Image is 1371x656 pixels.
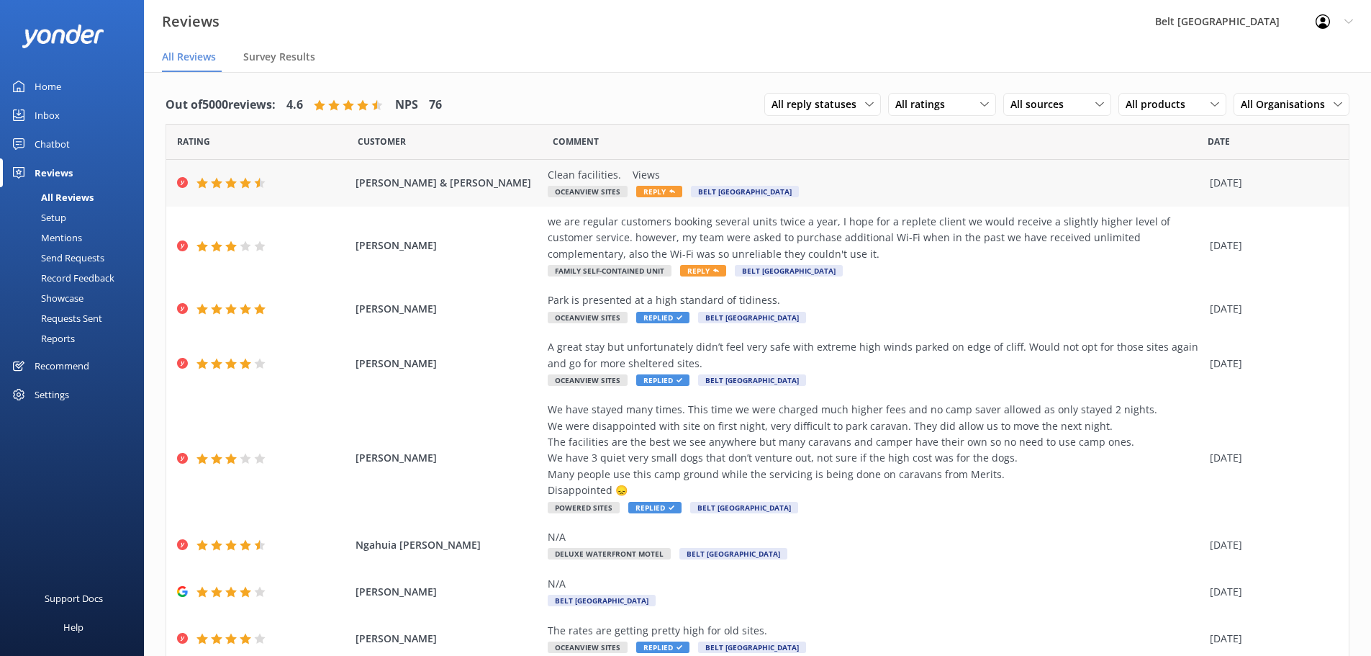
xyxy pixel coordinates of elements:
div: Chatbot [35,130,70,158]
h4: NPS [395,96,418,114]
div: [DATE] [1210,631,1331,647]
span: All Organisations [1241,96,1334,112]
div: Help [63,613,83,642]
span: Belt [GEOGRAPHIC_DATA] [698,642,806,653]
div: Setup [9,207,66,228]
span: All Reviews [162,50,216,64]
span: Replied [636,642,689,653]
span: [PERSON_NAME] [356,631,541,647]
span: Date [358,135,406,148]
div: Record Feedback [9,268,114,288]
span: Belt [GEOGRAPHIC_DATA] [698,374,806,386]
a: Send Requests [9,248,144,268]
div: [DATE] [1210,175,1331,191]
a: Record Feedback [9,268,144,288]
span: Question [553,135,599,148]
div: We have stayed many times. This time we were charged much higher fees and no camp saver allowed a... [548,402,1203,498]
span: Belt [GEOGRAPHIC_DATA] [691,186,799,197]
span: Oceanview Sites [548,312,628,323]
a: Mentions [9,228,144,248]
img: yonder-white-logo.png [22,24,104,48]
span: Reply [680,265,726,277]
div: Reports [9,328,75,349]
a: Setup [9,207,144,228]
span: Belt [GEOGRAPHIC_DATA] [679,548,787,560]
span: All products [1126,96,1194,112]
a: Reports [9,328,144,349]
div: [DATE] [1210,238,1331,253]
span: [PERSON_NAME] [356,301,541,317]
span: All ratings [895,96,954,112]
a: Showcase [9,288,144,308]
span: Date [177,135,210,148]
div: Reviews [35,158,73,187]
div: N/A [548,529,1203,545]
span: Oceanview Sites [548,642,628,653]
h4: Out of 5000 reviews: [166,96,276,114]
div: Home [35,72,61,101]
span: Powered Sites [548,502,620,513]
h4: 4.6 [286,96,303,114]
div: Requests Sent [9,308,102,328]
div: Clean facilities. Views [548,167,1203,183]
span: [PERSON_NAME] & [PERSON_NAME] [356,175,541,191]
span: Survey Results [243,50,315,64]
span: Reply [636,186,682,197]
span: Oceanview Sites [548,186,628,197]
span: Replied [636,374,689,386]
a: All Reviews [9,187,144,207]
span: [PERSON_NAME] [356,584,541,600]
div: The rates are getting pretty high for old sites. [548,623,1203,639]
div: Settings [35,380,69,409]
span: Date [1208,135,1230,148]
span: Oceanview Sites [548,374,628,386]
span: [PERSON_NAME] [356,356,541,372]
div: [DATE] [1210,584,1331,600]
div: [DATE] [1210,537,1331,553]
div: N/A [548,576,1203,592]
span: Ngahuia [PERSON_NAME] [356,537,541,553]
span: Belt [GEOGRAPHIC_DATA] [690,502,798,513]
div: A great stay but unfortunately didn’t feel very safe with extreme high winds parked on edge of cl... [548,339,1203,372]
div: Inbox [35,101,60,130]
div: Support Docs [45,584,103,613]
span: Belt [GEOGRAPHIC_DATA] [698,312,806,323]
div: we are regular customers booking several units twice a year, I hope for a replete client we would... [548,214,1203,262]
span: Replied [636,312,689,323]
a: Requests Sent [9,308,144,328]
span: Belt [GEOGRAPHIC_DATA] [548,595,656,606]
span: Deluxe Waterfront Motel [548,548,671,560]
h3: Reviews [162,10,220,33]
div: Park is presented at a high standard of tidiness. [548,292,1203,308]
div: Send Requests [9,248,104,268]
span: Belt [GEOGRAPHIC_DATA] [735,265,843,277]
span: Family Self-Contained Unit [548,265,671,277]
div: [DATE] [1210,450,1331,466]
div: [DATE] [1210,301,1331,317]
div: [DATE] [1210,356,1331,372]
div: Recommend [35,351,89,380]
span: [PERSON_NAME] [356,450,541,466]
div: Mentions [9,228,82,248]
div: All Reviews [9,187,94,207]
span: All reply statuses [772,96,865,112]
h4: 76 [429,96,442,114]
div: Showcase [9,288,83,308]
span: All sources [1010,96,1072,112]
span: Replied [628,502,682,513]
span: [PERSON_NAME] [356,238,541,253]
